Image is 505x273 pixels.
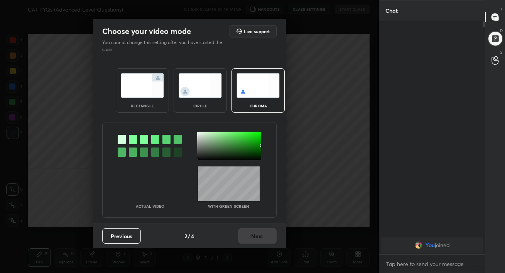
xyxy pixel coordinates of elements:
h4: 2 [184,232,187,240]
h5: Live support [244,29,270,34]
p: G [500,49,503,55]
button: Previous [102,228,141,244]
h4: / [188,232,190,240]
img: e87f9364b6334989b9353f85ea133ed3.jpg [414,241,422,249]
img: circleScreenIcon.acc0effb.svg [179,73,222,98]
p: Chat [379,0,404,21]
p: You cannot change this setting after you have started the class [102,39,227,53]
span: joined [434,242,449,248]
div: circle [185,104,216,108]
img: normalScreenIcon.ae25ed63.svg [121,73,164,98]
img: chromaScreenIcon.c19ab0a0.svg [236,73,280,98]
h2: Choose your video mode [102,26,191,36]
span: You [425,242,434,248]
p: With green screen [208,204,249,208]
div: chroma [243,104,274,108]
p: T [500,6,503,12]
p: Actual Video [136,204,164,208]
p: D [500,28,503,34]
h4: 4 [191,232,194,240]
div: rectangle [127,104,158,108]
div: grid [379,236,485,254]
